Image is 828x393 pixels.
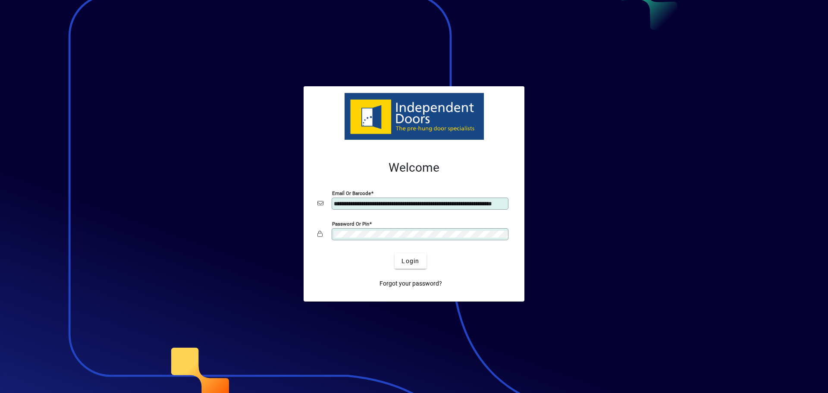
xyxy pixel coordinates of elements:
span: Login [401,257,419,266]
mat-label: Password or Pin [332,221,369,227]
span: Forgot your password? [379,279,442,288]
mat-label: Email or Barcode [332,190,371,196]
button: Login [395,253,426,269]
h2: Welcome [317,160,511,175]
a: Forgot your password? [376,276,445,291]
